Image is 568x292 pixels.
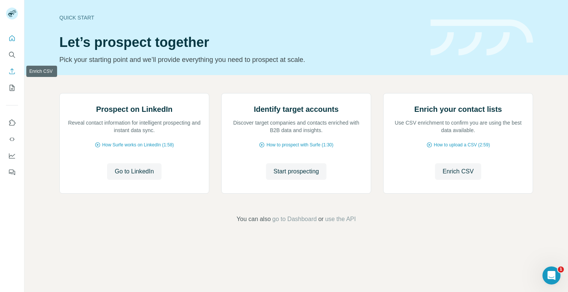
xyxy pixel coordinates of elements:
button: Feedback [6,166,18,179]
span: Go to LinkedIn [115,167,154,176]
button: Go to LinkedIn [107,163,161,180]
span: or [318,215,323,224]
h2: Prospect on LinkedIn [96,104,172,114]
button: Enrich CSV [435,163,481,180]
p: Reveal contact information for intelligent prospecting and instant data sync. [67,119,201,134]
span: 1 [558,266,564,272]
button: Quick start [6,32,18,45]
span: Start prospecting [273,167,319,176]
p: Use CSV enrichment to confirm you are using the best data available. [391,119,525,134]
p: Discover target companies and contacts enriched with B2B data and insights. [229,119,363,134]
button: Enrich CSV [6,65,18,78]
button: Use Surfe API [6,132,18,146]
p: Pick your starting point and we’ll provide everything you need to prospect at scale. [59,54,421,65]
iframe: Intercom live chat [542,266,560,284]
span: How Surfe works on LinkedIn (1:58) [102,141,174,148]
button: Search [6,48,18,62]
span: How to prospect with Surfe (1:30) [266,141,333,148]
img: banner [431,20,533,56]
span: Enrich CSV [443,167,474,176]
span: You can also [237,215,271,224]
button: use the API [325,215,356,224]
button: Start prospecting [266,163,326,180]
h1: Let’s prospect together [59,35,421,50]
div: Quick start [59,14,421,21]
button: go to Dashboard [272,215,317,224]
span: How to upload a CSV (2:59) [434,141,490,148]
button: Use Surfe on LinkedIn [6,116,18,129]
button: My lists [6,81,18,95]
h2: Identify target accounts [254,104,339,114]
button: Dashboard [6,149,18,163]
h2: Enrich your contact lists [414,104,502,114]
